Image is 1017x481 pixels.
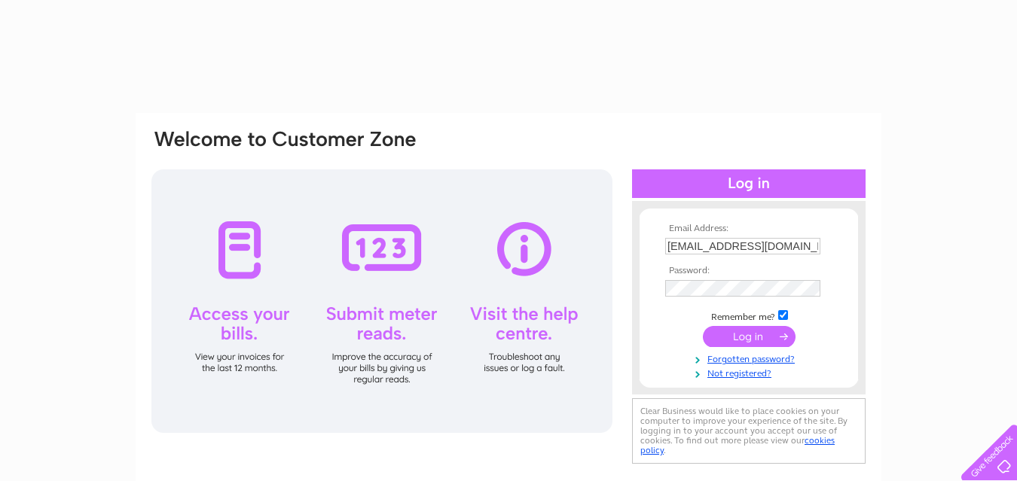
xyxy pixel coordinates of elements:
input: Submit [703,326,796,347]
th: Password: [661,266,836,276]
a: Forgotten password? [665,351,836,365]
a: Not registered? [665,365,836,379]
td: Remember me? [661,308,836,323]
a: cookies policy [640,435,835,455]
div: Clear Business would like to place cookies on your computer to improve your experience of the sit... [632,398,866,464]
th: Email Address: [661,224,836,234]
